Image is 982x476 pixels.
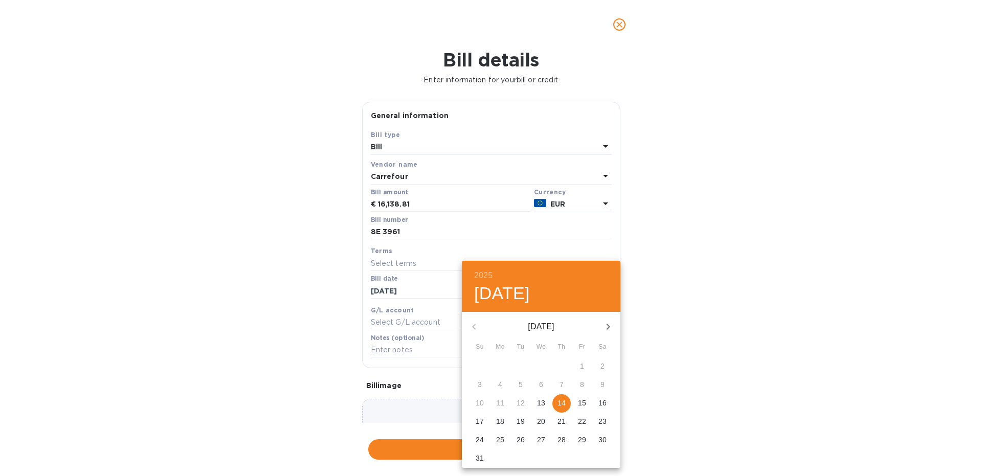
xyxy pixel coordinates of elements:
button: 23 [593,413,612,431]
button: 20 [532,413,550,431]
button: 2025 [474,268,493,283]
button: 21 [552,413,571,431]
p: 13 [537,398,545,408]
p: 29 [578,435,586,445]
p: 30 [598,435,607,445]
p: 16 [598,398,607,408]
button: 31 [471,449,489,468]
p: 19 [517,416,525,426]
button: 24 [471,431,489,449]
p: 18 [496,416,504,426]
span: We [532,342,550,352]
button: [DATE] [474,283,530,304]
p: 26 [517,435,525,445]
button: 22 [573,413,591,431]
button: 27 [532,431,550,449]
span: Sa [593,342,612,352]
button: 13 [532,394,550,413]
button: 17 [471,413,489,431]
button: 29 [573,431,591,449]
button: 16 [593,394,612,413]
p: 21 [557,416,566,426]
p: 14 [557,398,566,408]
span: Tu [511,342,530,352]
button: 19 [511,413,530,431]
p: 17 [476,416,484,426]
p: 24 [476,435,484,445]
button: 18 [491,413,509,431]
span: Th [552,342,571,352]
button: 26 [511,431,530,449]
button: 15 [573,394,591,413]
button: 30 [593,431,612,449]
span: Fr [573,342,591,352]
p: 20 [537,416,545,426]
span: Mo [491,342,509,352]
p: 27 [537,435,545,445]
button: 25 [491,431,509,449]
p: 28 [557,435,566,445]
button: 28 [552,431,571,449]
p: 31 [476,453,484,463]
span: Su [471,342,489,352]
p: 15 [578,398,586,408]
p: 25 [496,435,504,445]
p: 22 [578,416,586,426]
p: 23 [598,416,607,426]
button: 14 [552,394,571,413]
p: [DATE] [486,321,596,333]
